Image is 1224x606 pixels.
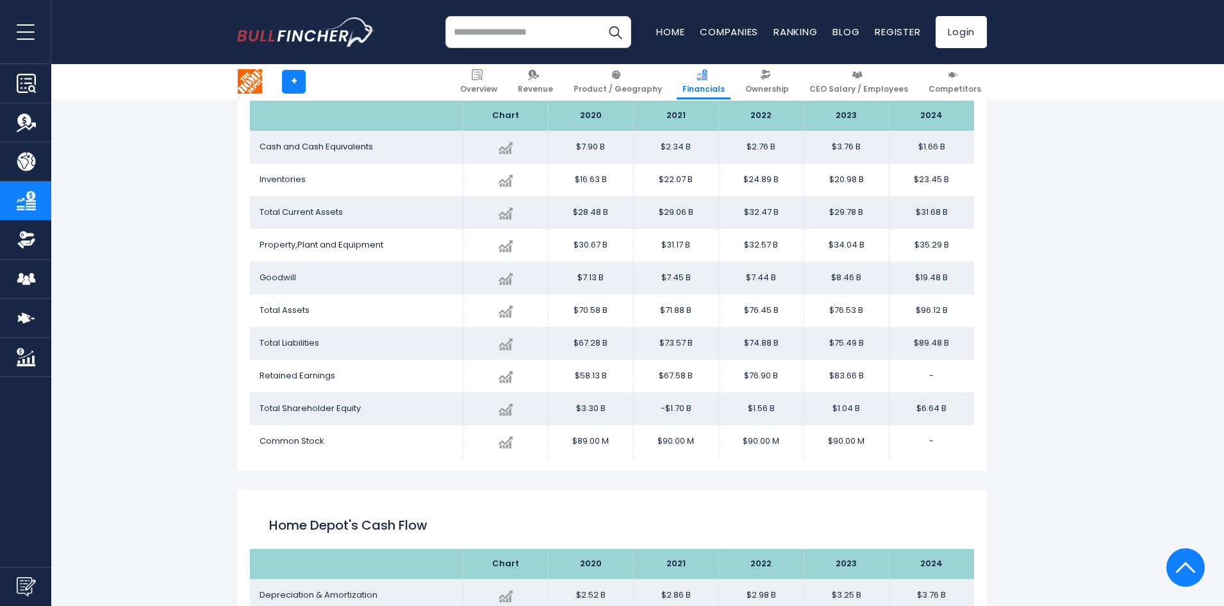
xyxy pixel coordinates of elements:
[260,206,343,218] span: Total Current Assets
[260,173,306,185] span: Inventories
[260,589,377,601] span: Depreciation & Amortization
[633,425,718,458] td: $90.00 M
[633,131,718,164] td: $2.34 B
[718,425,804,458] td: $90.00 M
[923,64,987,99] a: Competitors
[633,101,718,131] th: 2021
[740,64,795,99] a: Ownership
[718,196,804,229] td: $32.47 B
[260,337,319,349] span: Total Liabilities
[889,164,974,196] td: $23.45 B
[512,64,559,99] a: Revenue
[454,64,503,99] a: Overview
[889,131,974,164] td: $1.66 B
[260,304,310,316] span: Total Assets
[599,16,631,48] button: Search
[633,164,718,196] td: $22.07 B
[260,369,335,382] span: Retained Earnings
[463,549,548,579] th: Chart
[633,327,718,360] td: $73.57 B
[548,229,633,262] td: $30.67 B
[804,101,889,131] th: 2023
[804,360,889,392] td: $83.66 B
[463,101,548,131] th: Chart
[718,392,804,425] td: $1.56 B
[889,327,974,360] td: $89.48 B
[889,101,974,131] th: 2024
[633,549,718,579] th: 2021
[548,262,633,294] td: $7.13 B
[633,262,718,294] td: $7.45 B
[269,516,955,535] h2: Home Depot's Cash flow
[804,327,889,360] td: $75.49 B
[804,229,889,262] td: $34.04 B
[633,392,718,425] td: -$1.70 B
[568,64,668,99] a: Product / Geography
[889,262,974,294] td: $19.48 B
[548,101,633,131] th: 2020
[633,229,718,262] td: $31.17 B
[832,25,859,38] a: Blog
[875,25,920,38] a: Register
[804,131,889,164] td: $3.76 B
[804,392,889,425] td: $1.04 B
[889,549,974,579] th: 2024
[633,360,718,392] td: $67.58 B
[889,229,974,262] td: $35.29 B
[260,402,361,414] span: Total Shareholder Equity
[889,196,974,229] td: $31.68 B
[677,64,731,99] a: Financials
[574,84,662,94] span: Product / Geography
[804,549,889,579] th: 2023
[548,131,633,164] td: $7.90 B
[237,17,375,47] a: Go to homepage
[548,196,633,229] td: $28.48 B
[17,230,36,249] img: Ownership
[700,25,758,38] a: Companies
[804,196,889,229] td: $29.78 B
[633,294,718,327] td: $71.88 B
[548,360,633,392] td: $58.13 B
[260,271,296,283] span: Goodwill
[718,360,804,392] td: $76.90 B
[889,392,974,425] td: $6.64 B
[718,164,804,196] td: $24.89 B
[656,25,684,38] a: Home
[804,294,889,327] td: $76.53 B
[929,84,981,94] span: Competitors
[804,262,889,294] td: $8.46 B
[804,164,889,196] td: $20.98 B
[548,164,633,196] td: $16.63 B
[936,16,987,48] a: Login
[548,294,633,327] td: $70.58 B
[260,140,373,153] span: Cash and Cash Equivalents
[260,435,324,447] span: Common Stock
[633,196,718,229] td: $29.06 B
[237,17,375,47] img: bullfincher logo
[804,425,889,458] td: $90.00 M
[238,69,262,94] img: HD logo
[809,84,908,94] span: CEO Salary / Employees
[718,229,804,262] td: $32.57 B
[718,327,804,360] td: $74.88 B
[548,327,633,360] td: $67.28 B
[718,294,804,327] td: $76.45 B
[518,84,553,94] span: Revenue
[718,262,804,294] td: $7.44 B
[548,392,633,425] td: $3.30 B
[889,425,974,458] td: -
[282,70,306,94] a: +
[804,64,914,99] a: CEO Salary / Employees
[718,131,804,164] td: $2.76 B
[889,360,974,392] td: -
[745,84,789,94] span: Ownership
[718,549,804,579] th: 2022
[548,549,633,579] th: 2020
[889,294,974,327] td: $96.12 B
[682,84,725,94] span: Financials
[773,25,817,38] a: Ranking
[260,239,383,251] span: Property,Plant and Equipment
[718,101,804,131] th: 2022
[460,84,497,94] span: Overview
[548,425,633,458] td: $89.00 M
